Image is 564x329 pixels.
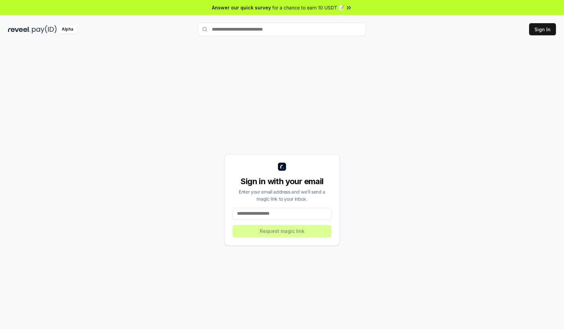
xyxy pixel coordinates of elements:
[212,4,271,11] span: Answer our quick survey
[8,25,31,34] img: reveel_dark
[529,23,556,35] button: Sign In
[278,163,286,171] img: logo_small
[58,25,77,34] div: Alpha
[233,188,331,202] div: Enter your email address and we’ll send a magic link to your inbox.
[272,4,344,11] span: for a chance to earn 10 USDT 📝
[233,176,331,187] div: Sign in with your email
[32,25,57,34] img: pay_id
